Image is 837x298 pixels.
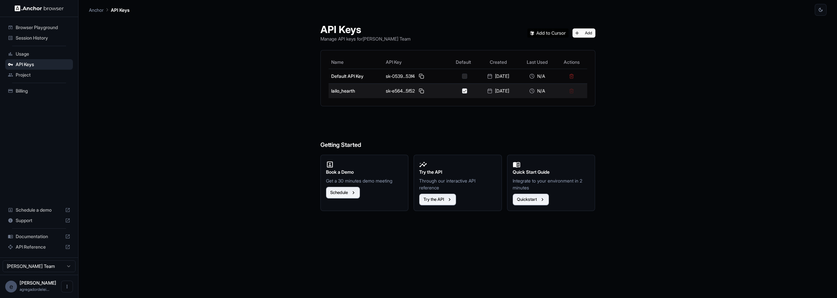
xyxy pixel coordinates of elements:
span: Usage [16,51,70,57]
p: API Keys [111,7,129,13]
th: Default [449,56,479,69]
div: [DATE] [481,88,515,94]
button: Open menu [61,281,73,292]
span: Session History [16,35,70,41]
div: Browser Playground [5,22,73,33]
div: API Keys [5,59,73,70]
h1: API Keys [320,24,411,35]
th: Name [329,56,384,69]
span: Support [16,217,62,224]
span: Documentation [16,233,62,240]
h6: Getting Started [320,114,595,150]
span: agregadordeleiloes@gmail.com [20,287,49,292]
span: API Keys [16,61,70,68]
p: Integrate to your environment in 2 minutes [513,177,590,191]
div: API Reference [5,242,73,252]
th: Actions [556,56,587,69]
p: Get a 30 minutes demo meeting [326,177,403,184]
span: enzo faleiro [20,280,56,286]
button: Copy API key [418,72,425,80]
div: Billing [5,86,73,96]
h2: Try the API [419,168,496,176]
div: Schedule a demo [5,205,73,215]
span: API Reference [16,244,62,250]
button: Add [572,28,595,38]
div: Support [5,215,73,226]
button: Schedule [326,187,360,199]
div: [DATE] [481,73,515,79]
div: sk-e564...5f52 [386,87,446,95]
nav: breadcrumb [89,6,129,13]
button: Try the API [419,194,456,205]
th: Last Used [518,56,556,69]
div: sk-0539...53f4 [386,72,446,80]
th: API Key [383,56,449,69]
h2: Book a Demo [326,168,403,176]
div: e [5,281,17,292]
span: Browser Playground [16,24,70,31]
span: Project [16,72,70,78]
span: Billing [16,88,70,94]
div: N/A [521,88,554,94]
button: Copy API key [418,87,425,95]
span: Schedule a demo [16,207,62,213]
div: Usage [5,49,73,59]
h2: Quick Start Guide [513,168,590,176]
div: Project [5,70,73,80]
img: Anchor Logo [15,5,64,11]
div: Documentation [5,231,73,242]
div: Session History [5,33,73,43]
p: Manage API keys for [PERSON_NAME] Team [320,35,411,42]
button: Quickstart [513,194,549,205]
td: Default API Key [329,69,384,83]
p: Anchor [89,7,104,13]
img: Add anchorbrowser MCP server to Cursor [527,28,569,38]
p: Through our interactive API reference [419,177,496,191]
th: Created [478,56,518,69]
div: N/A [521,73,554,79]
td: lailo_hearth [329,83,384,98]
